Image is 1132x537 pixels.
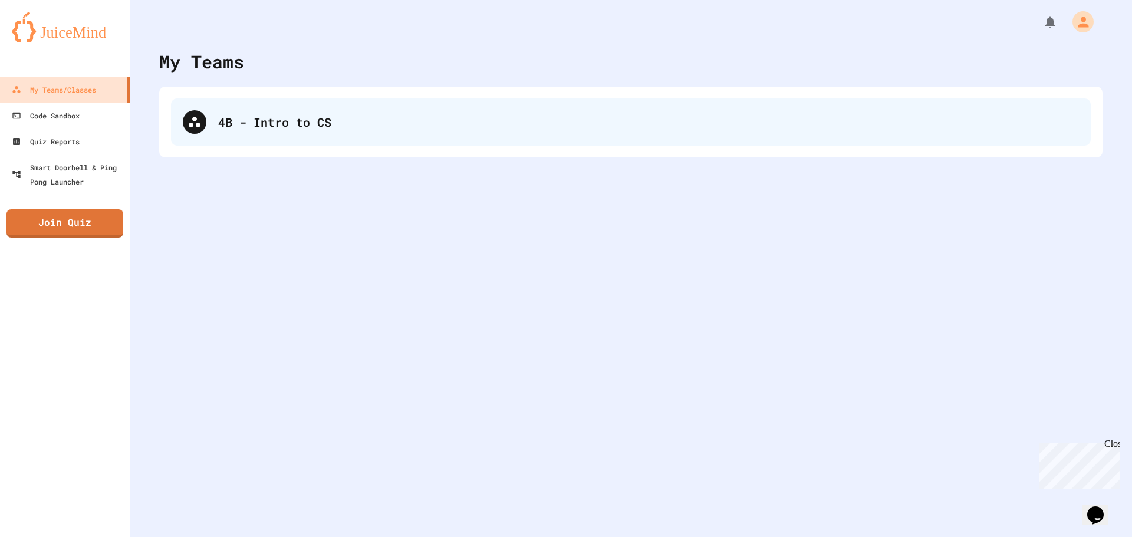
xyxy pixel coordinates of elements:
div: 4B - Intro to CS [218,113,1079,131]
iframe: chat widget [1082,490,1120,525]
div: My Teams [159,48,244,75]
div: Chat with us now!Close [5,5,81,75]
div: 4B - Intro to CS [171,98,1091,146]
div: My Notifications [1021,12,1060,32]
a: Join Quiz [6,209,123,238]
iframe: chat widget [1034,439,1120,489]
div: Smart Doorbell & Ping Pong Launcher [12,160,125,189]
div: Code Sandbox [12,108,80,123]
div: Quiz Reports [12,134,80,149]
div: My Account [1060,8,1097,35]
img: logo-orange.svg [12,12,118,42]
div: My Teams/Classes [12,83,96,97]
